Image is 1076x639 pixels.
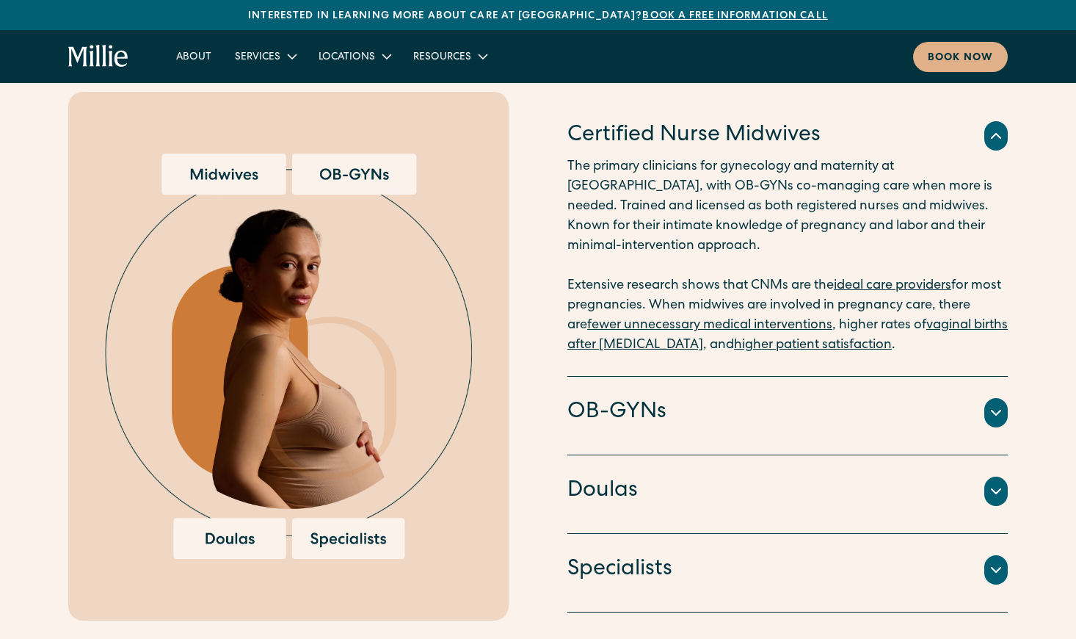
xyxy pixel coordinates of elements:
h4: Specialists [567,555,672,585]
h4: Certified Nurse Midwives [567,120,821,151]
p: The primary clinicians for gynecology and maternity at [GEOGRAPHIC_DATA], with OB-GYNs co-managin... [567,157,1008,355]
a: home [68,45,129,68]
a: higher patient satisfaction [734,339,892,352]
a: Book now [913,42,1008,72]
a: Book a free information call [642,11,827,21]
div: Locations [319,50,375,65]
h4: Doulas [567,476,638,507]
img: Pregnant woman surrounded by options for maternity care providers, including midwives, OB-GYNs, d... [105,154,472,559]
a: About [164,44,223,68]
div: Book now [928,51,993,66]
div: Services [235,50,280,65]
h4: OB-GYNs [567,397,666,428]
div: Resources [413,50,471,65]
div: Locations [307,44,401,68]
a: fewer unnecessary medical interventions [587,319,832,332]
div: Resources [401,44,498,68]
a: ideal care providers [834,279,951,292]
div: Services [223,44,307,68]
